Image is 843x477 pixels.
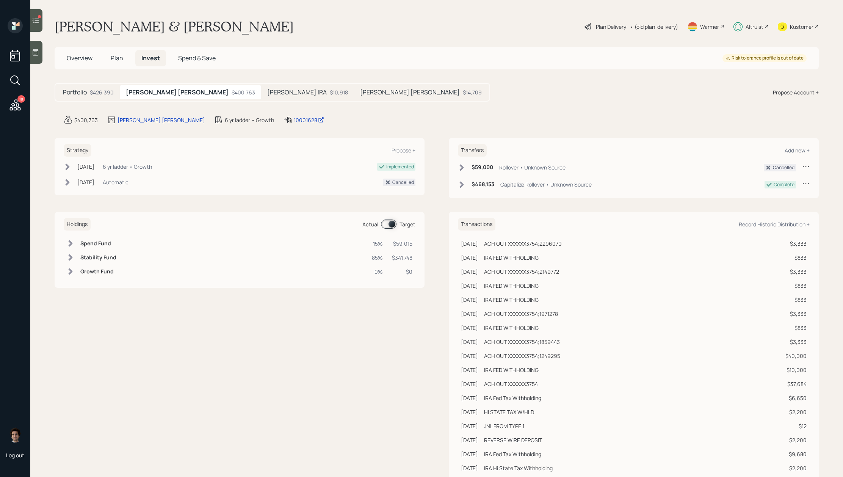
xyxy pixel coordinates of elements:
div: $341,748 [392,254,412,262]
h5: [PERSON_NAME] [PERSON_NAME] [126,89,229,96]
div: Cancelled [773,164,794,171]
div: $0 [392,268,412,276]
div: ACH OUT XXXXXX3754;1859443 [484,338,560,346]
div: Altruist [746,23,763,31]
div: [DATE] [461,268,478,276]
div: Risk tolerance profile is out of date [725,55,804,61]
div: IRA FED WITHHOLDING [484,282,539,290]
div: [DATE] [461,394,478,402]
div: Target [400,220,415,228]
div: Warmer [700,23,719,31]
div: [DATE] [461,352,478,360]
div: HI STATE TAX W/HLD [484,408,534,416]
h5: [PERSON_NAME] [PERSON_NAME] [360,89,460,96]
div: 6 yr ladder • Growth [225,116,274,124]
div: $6,650 [785,394,807,402]
div: [DATE] [461,450,478,458]
div: [DATE] [461,422,478,430]
div: 10001628 [294,116,324,124]
div: ACH OUT XXXXXX3754 [484,380,538,388]
div: 6 yr ladder • Growth [103,163,152,171]
div: IRA FED WITHHOLDING [484,366,539,374]
span: Spend & Save [178,54,216,62]
div: IRA FED WITHHOLDING [484,254,539,262]
h6: Holdings [64,218,91,231]
div: Cancelled [392,179,414,186]
div: IRA Fed Tax Withholding [484,450,541,458]
div: Propose + [392,147,415,154]
div: IRA FED WITHHOLDING [484,324,539,332]
div: IRA Hi State Tax Withholding [484,464,553,472]
div: Complete [774,181,794,188]
h5: Portfolio [63,89,87,96]
div: $12 [785,422,807,430]
div: 85% [372,254,383,262]
div: $40,000 [785,352,807,360]
div: Kustomer [790,23,813,31]
div: Capitalize Rollover • Unknown Source [500,180,592,188]
div: $833 [785,254,807,262]
div: JNL FROM TYPE 1 [484,422,524,430]
div: $3,333 [785,240,807,248]
div: $14,709 [463,88,482,96]
div: [DATE] [461,436,478,444]
div: [DATE] [461,338,478,346]
div: [DATE] [461,324,478,332]
div: [DATE] [461,254,478,262]
h6: Transfers [458,144,487,157]
div: [PERSON_NAME] [PERSON_NAME] [118,116,205,124]
div: [DATE] [461,464,478,472]
div: [DATE] [461,380,478,388]
div: [DATE] [461,296,478,304]
div: IRA FED WITHHOLDING [484,296,539,304]
div: [DATE] [461,408,478,416]
div: $833 [785,296,807,304]
div: Rollover • Unknown Source [499,163,566,171]
h6: Transactions [458,218,495,231]
div: $37,684 [785,380,807,388]
div: Plan Delivery [596,23,626,31]
h6: $59,000 [472,164,493,171]
h6: Spend Fund [80,240,116,247]
div: 18 [17,95,25,103]
h6: Stability Fund [80,254,116,261]
div: Propose Account + [773,88,819,96]
div: $9,680 [785,450,807,458]
h6: Strategy [64,144,91,157]
div: ACH OUT XXXXXX3754;1971278 [484,310,558,318]
div: $10,918 [330,88,348,96]
h1: [PERSON_NAME] & [PERSON_NAME] [55,18,294,35]
div: Actual [362,220,378,228]
div: Record Historic Distribution + [739,221,810,228]
div: ACH OUT XXXXXX3754;1249295 [484,352,560,360]
div: $59,015 [392,240,412,248]
div: [DATE] [461,240,478,248]
div: • (old plan-delivery) [630,23,678,31]
div: [DATE] [77,178,94,186]
span: Overview [67,54,92,62]
div: $833 [785,282,807,290]
div: 15% [372,240,383,248]
div: Add new + [785,147,810,154]
div: $400,763 [74,116,98,124]
div: IRA Fed Tax Withholding [484,394,541,402]
h5: [PERSON_NAME] IRA [267,89,327,96]
div: $3,333 [785,310,807,318]
div: $10,000 [785,366,807,374]
div: $3,333 [785,338,807,346]
span: Invest [141,54,160,62]
img: harrison-schaefer-headshot-2.png [8,427,23,442]
div: ACH OUT XXXXXX3754;2296070 [484,240,562,248]
div: $2,200 [785,464,807,472]
div: [DATE] [461,282,478,290]
div: $2,200 [785,436,807,444]
div: [DATE] [461,310,478,318]
div: $2,200 [785,408,807,416]
div: Log out [6,452,24,459]
div: $3,333 [785,268,807,276]
div: $400,763 [232,88,255,96]
div: [DATE] [461,366,478,374]
div: REVERSE WIRE DEPOSIT [484,436,542,444]
h6: Growth Fund [80,268,116,275]
div: $833 [785,324,807,332]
